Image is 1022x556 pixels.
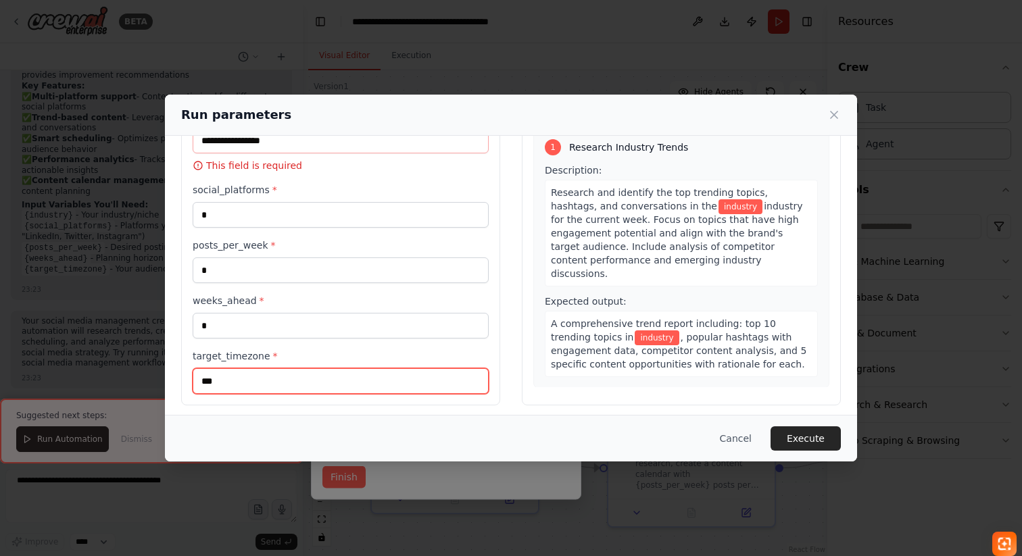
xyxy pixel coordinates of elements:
[193,238,489,252] label: posts_per_week
[771,426,841,451] button: Execute
[193,183,489,197] label: social_platforms
[193,294,489,307] label: weeks_ahead
[193,349,489,363] label: target_timezone
[709,426,762,451] button: Cancel
[635,330,679,345] span: Variable: industry
[545,165,602,176] span: Description:
[545,296,627,307] span: Expected output:
[181,105,291,124] h2: Run parameters
[545,139,561,155] div: 1
[551,332,806,370] span: , popular hashtags with engagement data, competitor content analysis, and 5 specific content oppo...
[551,201,803,279] span: industry for the current week. Focus on topics that have high engagement potential and align with...
[551,318,776,343] span: A comprehensive trend report including: top 10 trending topics in
[551,187,768,211] span: Research and identify the top trending topics, hashtags, and conversations in the
[193,159,489,172] p: This field is required
[569,141,688,154] span: Research Industry Trends
[719,199,762,214] span: Variable: industry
